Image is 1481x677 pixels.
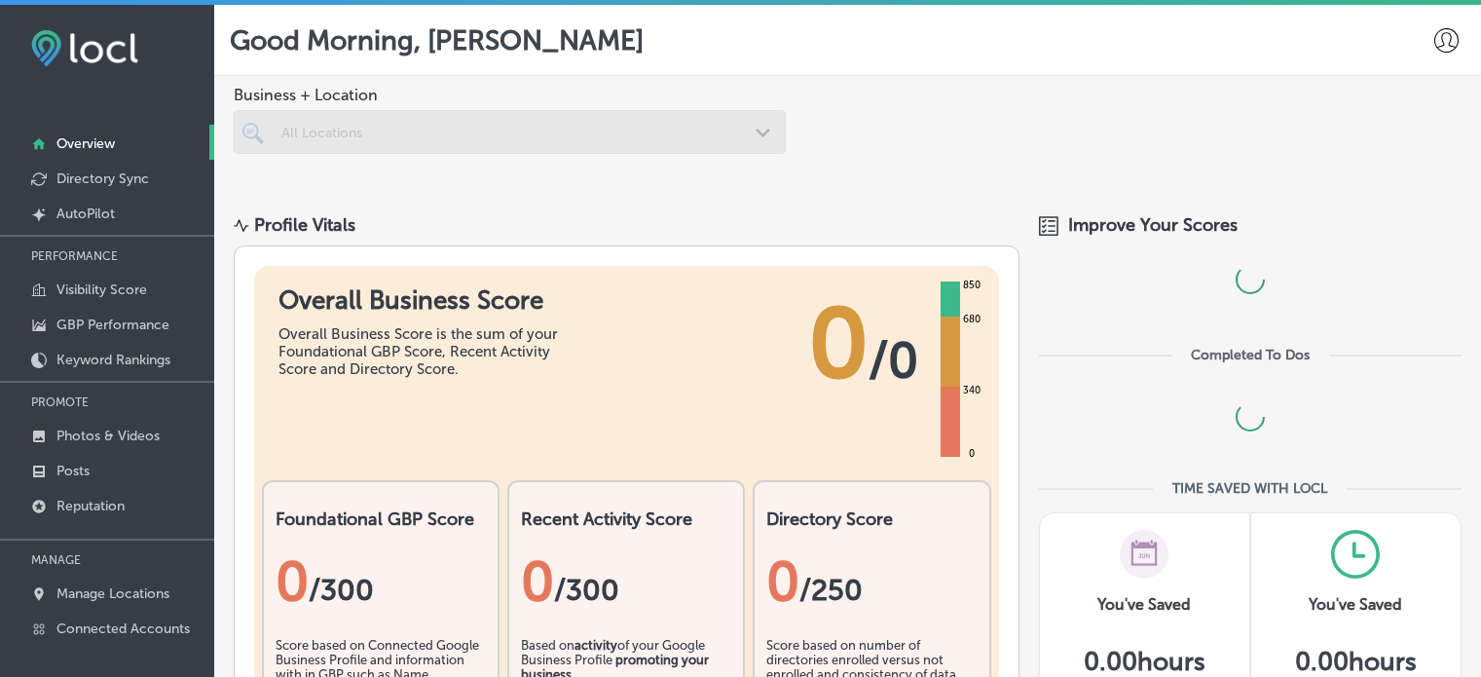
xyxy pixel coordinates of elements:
div: 0 [521,549,731,614]
span: Improve Your Scores [1068,214,1238,236]
p: AutoPilot [56,206,115,222]
b: activity [574,638,617,653]
p: Connected Accounts [56,621,190,637]
span: /300 [554,573,619,608]
p: Good Morning, [PERSON_NAME] [230,24,644,56]
h2: Recent Activity Score [521,508,731,530]
span: /250 [799,573,863,608]
span: / 300 [309,573,374,608]
p: Posts [56,463,90,479]
h2: Foundational GBP Score [276,508,486,530]
div: 850 [959,278,984,293]
h3: You've Saved [1309,595,1402,614]
p: Overview [56,135,115,152]
h1: Overall Business Score [278,285,571,316]
span: 0 [808,285,869,402]
span: / 0 [869,331,918,390]
div: TIME SAVED WITH LOCL [1172,480,1327,497]
div: Profile Vitals [254,214,355,236]
p: Keyword Rankings [56,352,170,368]
img: fda3e92497d09a02dc62c9cd864e3231.png [31,30,138,66]
p: Manage Locations [56,585,169,602]
span: Business + Location [234,86,786,104]
div: 340 [959,383,984,398]
p: GBP Performance [56,317,169,333]
div: Completed To Dos [1191,347,1310,363]
p: Directory Sync [56,170,149,187]
p: Photos & Videos [56,428,160,444]
h2: Directory Score [766,508,977,530]
div: Overall Business Score is the sum of your Foundational GBP Score, Recent Activity Score and Direc... [278,325,571,378]
div: 0 [965,446,979,462]
h3: You've Saved [1097,595,1191,614]
div: 680 [959,312,984,327]
h5: 0.00 hours [1084,647,1205,677]
p: Visibility Score [56,282,147,298]
div: 0 [276,549,486,614]
div: 0 [766,549,977,614]
h5: 0.00 hours [1295,647,1417,677]
p: Reputation [56,498,125,514]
